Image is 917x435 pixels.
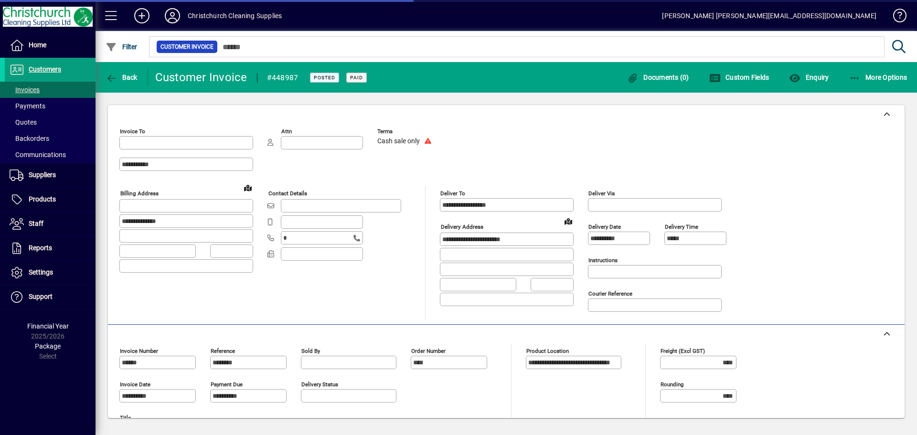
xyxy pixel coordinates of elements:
mat-label: Title [120,414,131,421]
mat-label: Delivery time [665,223,698,230]
mat-label: Sold by [301,348,320,354]
button: Documents (0) [625,69,692,86]
mat-label: Reference [211,348,235,354]
button: Profile [157,7,188,24]
mat-label: Invoice To [120,128,145,135]
a: Payments [5,98,96,114]
a: Invoices [5,82,96,98]
span: Enquiry [789,74,829,81]
button: Add [127,7,157,24]
div: #448987 [267,70,299,85]
span: Home [29,41,46,49]
span: Cash sale only [377,138,420,145]
span: Filter [106,43,138,51]
span: Documents (0) [627,74,689,81]
mat-label: Freight (excl GST) [661,348,705,354]
mat-label: Delivery status [301,381,338,388]
span: Settings [29,268,53,276]
span: Quotes [10,118,37,126]
mat-label: Invoice number [120,348,158,354]
mat-label: Deliver To [440,190,465,197]
mat-label: Product location [526,348,569,354]
span: Customer Invoice [160,42,213,52]
span: Paid [350,74,363,81]
a: View on map [561,213,576,229]
mat-label: Attn [281,128,292,135]
span: Suppliers [29,171,56,179]
a: Knowledge Base [886,2,905,33]
button: Custom Fields [707,69,772,86]
a: Suppliers [5,163,96,187]
a: Support [5,285,96,309]
span: Reports [29,244,52,252]
a: Quotes [5,114,96,130]
mat-label: Rounding [661,381,683,388]
span: Support [29,293,53,300]
a: Settings [5,261,96,285]
a: Products [5,188,96,212]
app-page-header-button: Back [96,69,148,86]
span: Custom Fields [709,74,769,81]
span: Products [29,195,56,203]
div: Christchurch Cleaning Supplies [188,8,282,23]
div: [PERSON_NAME] [PERSON_NAME][EMAIL_ADDRESS][DOMAIN_NAME] [662,8,876,23]
a: Home [5,33,96,57]
span: Financial Year [27,322,69,330]
button: Filter [103,38,140,55]
a: Reports [5,236,96,260]
a: View on map [240,180,256,195]
span: Terms [377,128,435,135]
button: Back [103,69,140,86]
mat-label: Delivery date [588,223,621,230]
mat-label: Invoice date [120,381,150,388]
span: Package [35,342,61,350]
a: Staff [5,212,96,236]
span: Invoices [10,86,40,94]
span: Posted [314,74,335,81]
a: Communications [5,147,96,163]
mat-label: Instructions [588,257,618,264]
span: Payments [10,102,45,110]
span: More Options [849,74,907,81]
button: Enquiry [787,69,831,86]
a: Backorders [5,130,96,147]
div: Customer Invoice [155,70,247,85]
span: Communications [10,151,66,159]
span: Backorders [10,135,49,142]
mat-label: Courier Reference [588,290,632,297]
mat-label: Deliver via [588,190,615,197]
span: Customers [29,65,61,73]
mat-label: Order number [411,348,446,354]
span: Back [106,74,138,81]
span: Staff [29,220,43,227]
button: More Options [847,69,910,86]
mat-label: Payment due [211,381,243,388]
